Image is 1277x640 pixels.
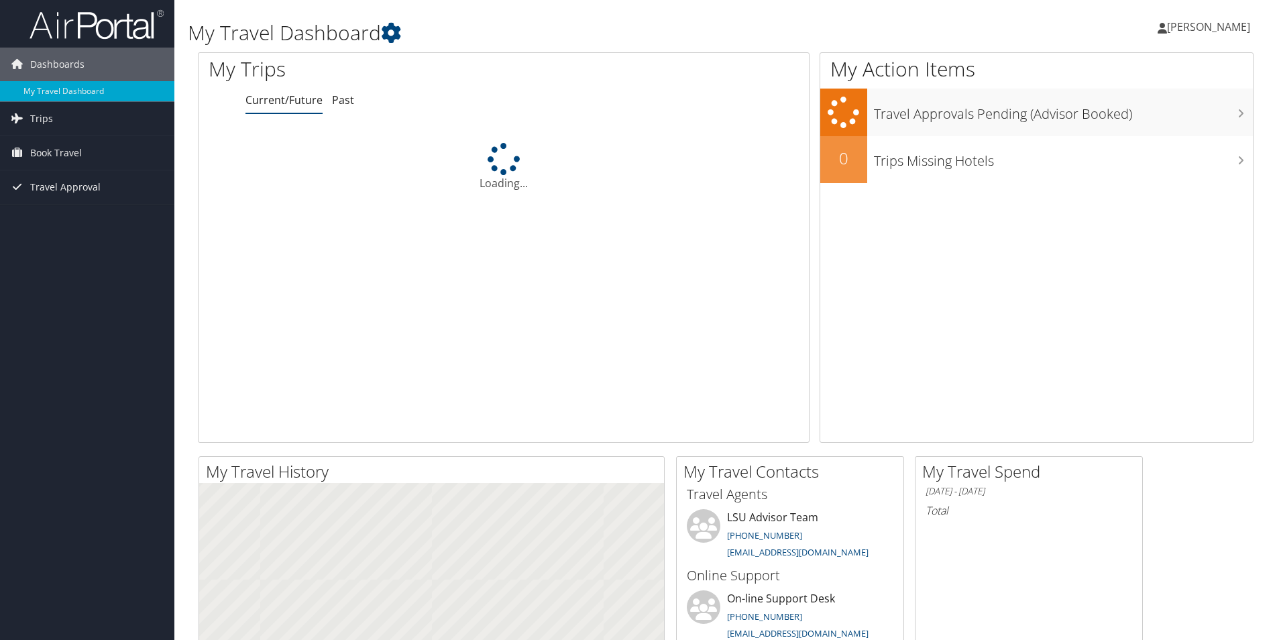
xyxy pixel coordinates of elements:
a: [PERSON_NAME] [1158,7,1264,47]
h6: [DATE] - [DATE] [926,485,1132,498]
h2: 0 [820,147,867,170]
a: 0Trips Missing Hotels [820,136,1253,183]
a: [EMAIL_ADDRESS][DOMAIN_NAME] [727,627,869,639]
img: airportal-logo.png [30,9,164,40]
div: Loading... [199,143,809,191]
a: [PHONE_NUMBER] [727,610,802,623]
span: Dashboards [30,48,85,81]
a: Current/Future [245,93,323,107]
h2: My Travel Spend [922,460,1142,483]
h2: My Travel History [206,460,664,483]
h6: Total [926,503,1132,518]
span: [PERSON_NAME] [1167,19,1250,34]
h1: My Travel Dashboard [188,19,905,47]
h3: Trips Missing Hotels [874,145,1253,170]
span: Book Travel [30,136,82,170]
h3: Travel Approvals Pending (Advisor Booked) [874,98,1253,123]
li: LSU Advisor Team [680,509,900,564]
a: Travel Approvals Pending (Advisor Booked) [820,89,1253,136]
h3: Travel Agents [687,485,893,504]
span: Trips [30,102,53,136]
a: [EMAIL_ADDRESS][DOMAIN_NAME] [727,546,869,558]
a: [PHONE_NUMBER] [727,529,802,541]
span: Travel Approval [30,170,101,204]
a: Past [332,93,354,107]
h3: Online Support [687,566,893,585]
h1: My Action Items [820,55,1253,83]
h2: My Travel Contacts [683,460,903,483]
h1: My Trips [209,55,545,83]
